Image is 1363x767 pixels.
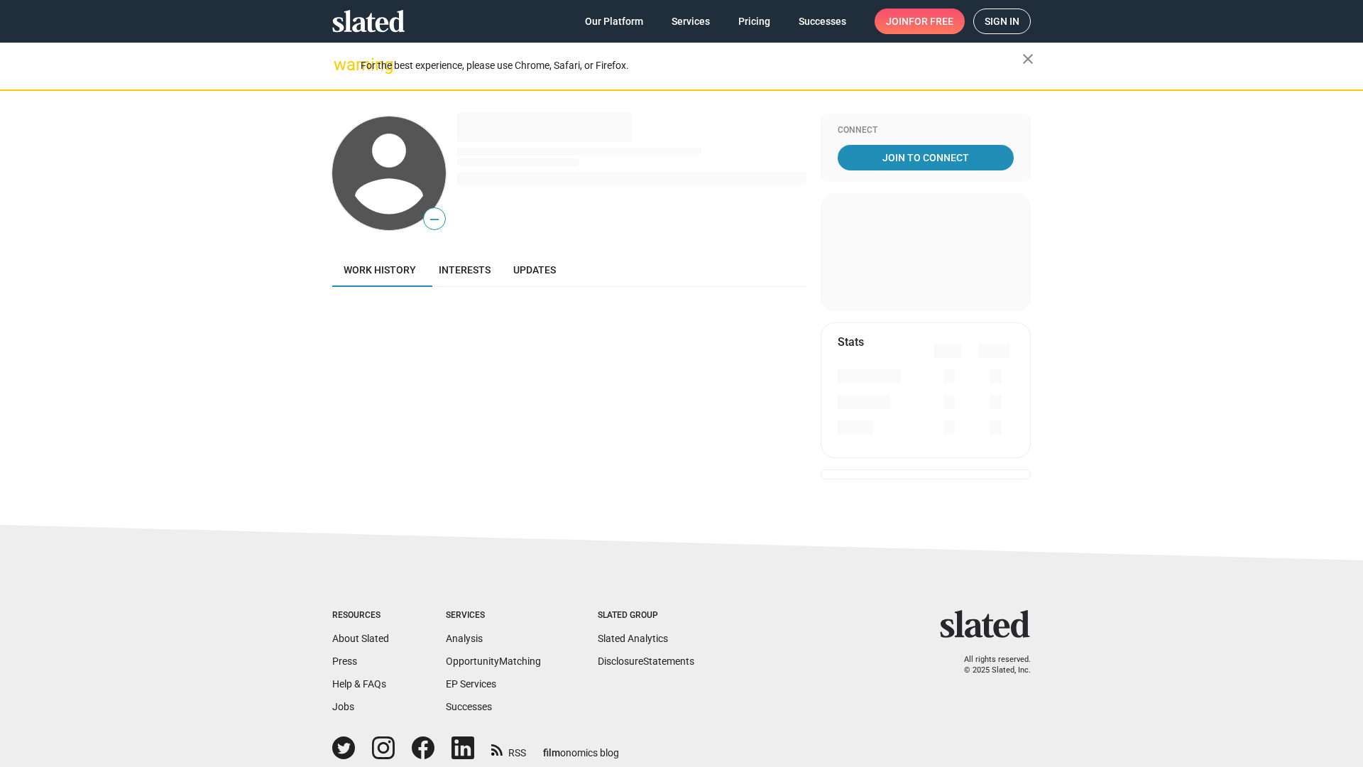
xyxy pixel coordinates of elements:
a: Slated Analytics [598,633,668,644]
span: Updates [513,264,556,276]
mat-icon: close [1019,50,1036,67]
a: Analysis [446,633,483,644]
a: filmonomics blog [543,735,619,760]
span: Our Platform [585,9,643,34]
a: Join To Connect [838,145,1014,170]
a: Help & FAQs [332,678,386,690]
a: Successes [787,9,858,34]
a: Press [332,656,357,667]
a: Work history [332,253,427,287]
a: About Slated [332,633,389,644]
a: Services [660,9,721,34]
span: film [543,747,560,758]
a: Joinfor free [875,9,965,34]
span: Sign in [985,9,1019,33]
a: Successes [446,701,492,712]
a: Updates [502,253,567,287]
a: Pricing [727,9,782,34]
div: Services [446,610,541,621]
a: DisclosureStatements [598,656,694,667]
div: Connect [838,125,1014,136]
div: For the best experience, please use Chrome, Safari, or Firefox. [361,56,1022,75]
a: EP Services [446,678,496,690]
mat-icon: warning [334,56,351,73]
div: Resources [332,610,389,621]
p: All rights reserved. © 2025 Slated, Inc. [949,655,1031,675]
div: Slated Group [598,610,694,621]
a: Sign in [973,9,1031,34]
a: Interests [427,253,502,287]
span: Services [672,9,710,34]
span: Work history [344,264,416,276]
mat-card-title: Stats [838,334,864,349]
span: for free [909,9,953,34]
a: RSS [491,738,526,760]
a: OpportunityMatching [446,656,541,667]
a: Our Platform [574,9,655,34]
span: Join To Connect [841,145,1011,170]
span: Successes [799,9,846,34]
span: Interests [439,264,491,276]
span: — [424,210,445,229]
a: Jobs [332,701,354,712]
span: Join [886,9,953,34]
span: Pricing [738,9,770,34]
